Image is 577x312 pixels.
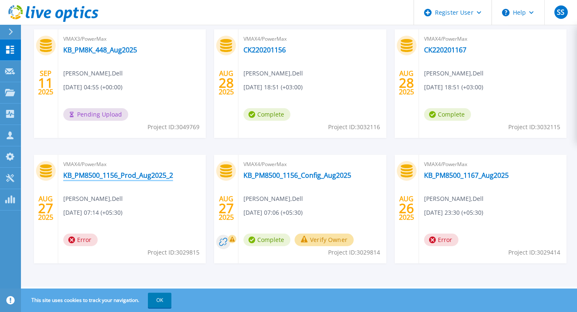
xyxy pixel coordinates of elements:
[243,160,381,169] span: VMAX4/PowerMax
[424,69,484,78] span: [PERSON_NAME] , Dell
[219,205,234,212] span: 27
[424,234,458,246] span: Error
[63,160,201,169] span: VMAX4/PowerMax
[424,34,561,44] span: VMAX4/PowerMax
[399,79,414,86] span: 28
[63,171,173,179] a: KB_PM8500_1156_Prod_Aug2025_2
[295,234,354,246] button: Verify Owner
[424,194,484,203] span: [PERSON_NAME] , Dell
[424,83,483,92] span: [DATE] 18:51 (+03:00)
[63,34,201,44] span: VMAX3/PowerMax
[424,108,471,121] span: Complete
[243,83,303,92] span: [DATE] 18:51 (+03:00)
[508,248,560,257] span: Project ID: 3029414
[399,205,414,212] span: 26
[38,68,54,98] div: SEP 2025
[557,9,564,16] span: SS
[63,194,123,203] span: [PERSON_NAME] , Dell
[424,208,483,217] span: [DATE] 23:30 (+05:30)
[243,34,381,44] span: VMAX4/PowerMax
[148,293,171,308] button: OK
[398,193,414,224] div: AUG 2025
[218,68,234,98] div: AUG 2025
[63,108,128,121] span: Pending Upload
[243,234,290,246] span: Complete
[147,122,199,132] span: Project ID: 3049769
[424,160,561,169] span: VMAX4/PowerMax
[218,193,234,224] div: AUG 2025
[219,79,234,86] span: 28
[38,193,54,224] div: AUG 2025
[38,79,53,86] span: 11
[63,83,122,92] span: [DATE] 04:55 (+00:00)
[243,194,303,203] span: [PERSON_NAME] , Dell
[424,46,466,54] a: CK220201167
[243,69,303,78] span: [PERSON_NAME] , Dell
[63,69,123,78] span: [PERSON_NAME] , Dell
[23,293,171,308] span: This site uses cookies to track your navigation.
[243,171,351,179] a: KB_PM8500_1156_Config_Aug2025
[243,108,290,121] span: Complete
[508,122,560,132] span: Project ID: 3032115
[328,122,380,132] span: Project ID: 3032116
[38,205,53,212] span: 27
[63,46,137,54] a: KB_PM8K_448_Aug2025
[328,248,380,257] span: Project ID: 3029814
[243,46,286,54] a: CK220201156
[147,248,199,257] span: Project ID: 3029815
[398,68,414,98] div: AUG 2025
[63,208,122,217] span: [DATE] 07:14 (+05:30)
[424,171,509,179] a: KB_PM8500_1167_Aug2025
[243,208,303,217] span: [DATE] 07:06 (+05:30)
[63,234,98,246] span: Error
